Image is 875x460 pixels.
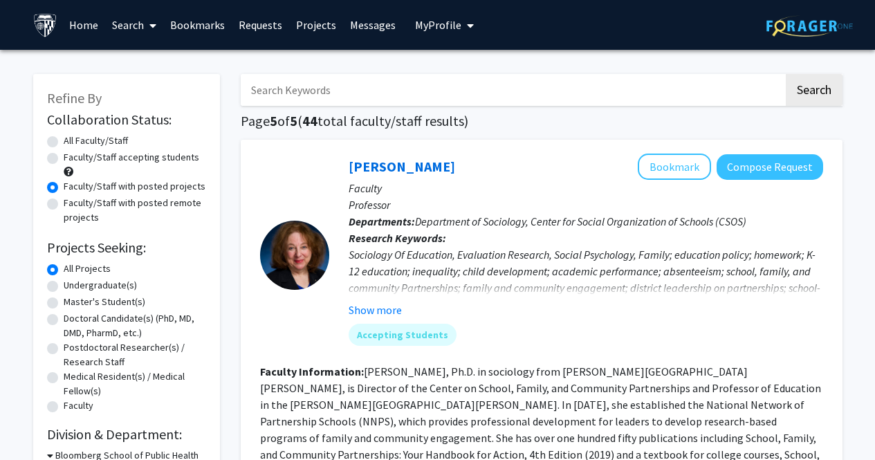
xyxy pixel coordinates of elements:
[33,13,57,37] img: Johns Hopkins University Logo
[289,1,343,49] a: Projects
[64,340,206,369] label: Postdoctoral Researcher(s) / Research Staff
[241,113,842,129] h1: Page of ( total faculty/staff results)
[343,1,403,49] a: Messages
[64,295,145,309] label: Master's Student(s)
[349,196,823,213] p: Professor
[349,214,415,228] b: Departments:
[62,1,105,49] a: Home
[638,154,711,180] button: Add Joyce Epstein to Bookmarks
[47,426,206,443] h2: Division & Department:
[64,261,111,276] label: All Projects
[349,246,823,313] div: Sociology Of Education, Evaluation Research, Social Psychology, Family; education policy; homewor...
[64,398,93,413] label: Faculty
[349,302,402,318] button: Show more
[64,179,205,194] label: Faculty/Staff with posted projects
[47,89,102,107] span: Refine By
[717,154,823,180] button: Compose Request to Joyce Epstein
[47,111,206,128] h2: Collaboration Status:
[766,15,853,37] img: ForagerOne Logo
[241,74,784,106] input: Search Keywords
[349,158,455,175] a: [PERSON_NAME]
[415,214,746,228] span: Department of Sociology, Center for Social Organization of Schools (CSOS)
[64,278,137,293] label: Undergraduate(s)
[64,369,206,398] label: Medical Resident(s) / Medical Fellow(s)
[105,1,163,49] a: Search
[64,150,199,165] label: Faculty/Staff accepting students
[302,112,317,129] span: 44
[786,74,842,106] button: Search
[64,196,206,225] label: Faculty/Staff with posted remote projects
[349,324,457,346] mat-chip: Accepting Students
[349,180,823,196] p: Faculty
[415,18,461,32] span: My Profile
[163,1,232,49] a: Bookmarks
[47,239,206,256] h2: Projects Seeking:
[64,134,128,148] label: All Faculty/Staff
[64,311,206,340] label: Doctoral Candidate(s) (PhD, MD, DMD, PharmD, etc.)
[349,231,446,245] b: Research Keywords:
[260,365,364,378] b: Faculty Information:
[270,112,277,129] span: 5
[290,112,297,129] span: 5
[232,1,289,49] a: Requests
